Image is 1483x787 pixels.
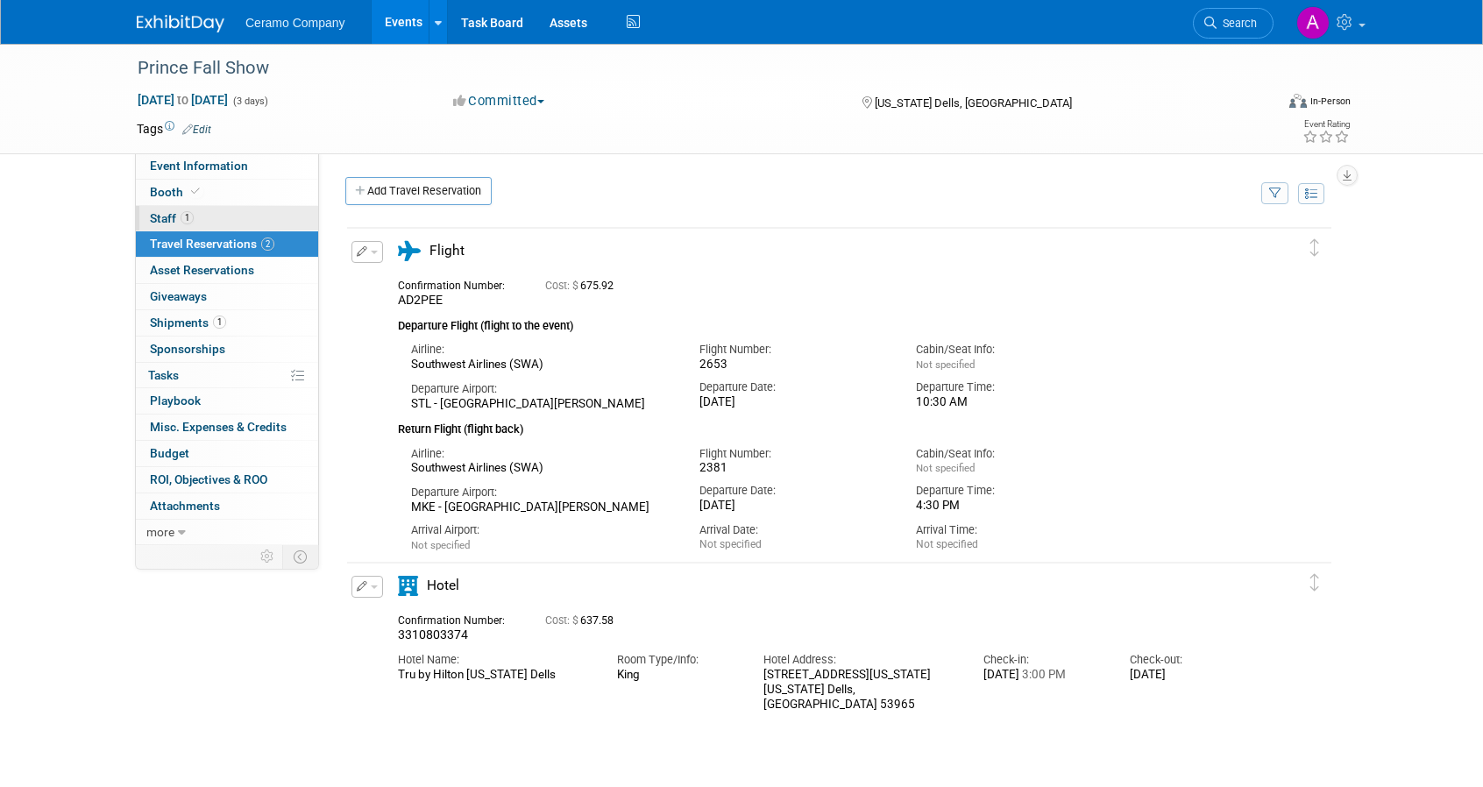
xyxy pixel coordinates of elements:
[398,627,468,642] span: 3310803374
[398,274,519,293] div: Confirmation Number:
[398,411,1250,438] div: Return Flight (flight back)
[148,368,179,382] span: Tasks
[545,614,621,627] span: 637.58
[699,522,890,538] div: Arrival Date:
[699,538,890,551] div: Not specified
[150,289,207,303] span: Giveaways
[137,15,224,32] img: ExhibitDay
[136,310,318,336] a: Shipments1
[617,652,737,668] div: Room Type/Info:
[345,177,492,205] a: Add Travel Reservation
[137,120,211,138] td: Tags
[916,538,1106,551] div: Not specified
[427,578,459,593] span: Hotel
[1130,652,1250,668] div: Check-out:
[150,499,220,513] span: Attachments
[916,499,1106,514] div: 4:30 PM
[136,467,318,493] a: ROI, Objectives & ROO
[411,381,673,397] div: Departure Airport:
[916,358,975,371] span: Not specified
[191,187,200,196] i: Booth reservation complete
[1310,574,1319,592] i: Click and drag to move item
[916,522,1106,538] div: Arrival Time:
[136,388,318,414] a: Playbook
[398,241,421,261] i: Flight
[136,258,318,283] a: Asset Reservations
[398,652,591,668] div: Hotel Name:
[447,92,551,110] button: Committed
[1130,668,1250,683] div: [DATE]
[763,652,956,668] div: Hotel Address:
[137,92,229,108] span: [DATE] [DATE]
[150,211,194,225] span: Staff
[1302,120,1350,129] div: Event Rating
[699,358,890,372] div: 2653
[136,284,318,309] a: Giveaways
[916,395,1106,410] div: 10:30 AM
[398,308,1250,335] div: Departure Flight (flight to the event)
[411,485,673,500] div: Departure Airport:
[699,499,890,514] div: [DATE]
[150,446,189,460] span: Budget
[699,446,890,462] div: Flight Number:
[181,211,194,224] span: 1
[136,231,318,257] a: Travel Reservations2
[150,420,287,434] span: Misc. Expenses & Credits
[150,393,201,408] span: Playbook
[916,379,1106,395] div: Departure Time:
[136,441,318,466] a: Budget
[1309,95,1351,108] div: In-Person
[150,316,226,330] span: Shipments
[131,53,1247,84] div: Prince Fall Show
[398,293,443,307] span: AD2PEE
[1269,188,1281,200] i: Filter by Traveler
[1193,8,1274,39] a: Search
[398,609,519,627] div: Confirmation Number:
[150,342,225,356] span: Sponsorships
[136,206,318,231] a: Staff1
[411,446,673,462] div: Airline:
[429,243,465,259] span: Flight
[411,342,673,358] div: Airline:
[1217,17,1257,30] span: Search
[136,180,318,205] a: Booth
[252,545,283,568] td: Personalize Event Tab Strip
[136,363,318,388] a: Tasks
[875,96,1072,110] span: [US_STATE] Dells, [GEOGRAPHIC_DATA]
[136,337,318,362] a: Sponsorships
[213,316,226,329] span: 1
[283,545,319,568] td: Toggle Event Tabs
[545,280,621,292] span: 675.92
[1310,239,1319,257] i: Click and drag to move item
[1289,94,1307,108] img: Format-Inperson.png
[411,461,673,476] div: Southwest Airlines (SWA)
[411,539,470,551] span: Not specified
[763,668,956,712] div: [STREET_ADDRESS][US_STATE] [US_STATE] Dells, [GEOGRAPHIC_DATA] 53965
[699,461,890,476] div: 2381
[916,446,1106,462] div: Cabin/Seat Info:
[699,395,890,410] div: [DATE]
[1170,91,1351,117] div: Event Format
[411,500,673,515] div: MKE - [GEOGRAPHIC_DATA][PERSON_NAME]
[411,522,673,538] div: Arrival Airport:
[1019,668,1066,681] span: 3:00 PM
[699,483,890,499] div: Departure Date:
[182,124,211,136] a: Edit
[150,263,254,277] span: Asset Reservations
[150,237,274,251] span: Travel Reservations
[916,462,975,474] span: Not specified
[545,280,580,292] span: Cost: $
[916,342,1106,358] div: Cabin/Seat Info:
[617,668,737,682] div: King
[231,96,268,107] span: (3 days)
[699,379,890,395] div: Departure Date:
[261,238,274,251] span: 2
[150,472,267,486] span: ROI, Objectives & ROO
[411,397,673,412] div: STL - [GEOGRAPHIC_DATA][PERSON_NAME]
[398,668,591,683] div: Tru by Hilton [US_STATE] Dells
[983,652,1103,668] div: Check-in:
[174,93,191,107] span: to
[398,576,418,596] i: Hotel
[146,525,174,539] span: more
[136,153,318,179] a: Event Information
